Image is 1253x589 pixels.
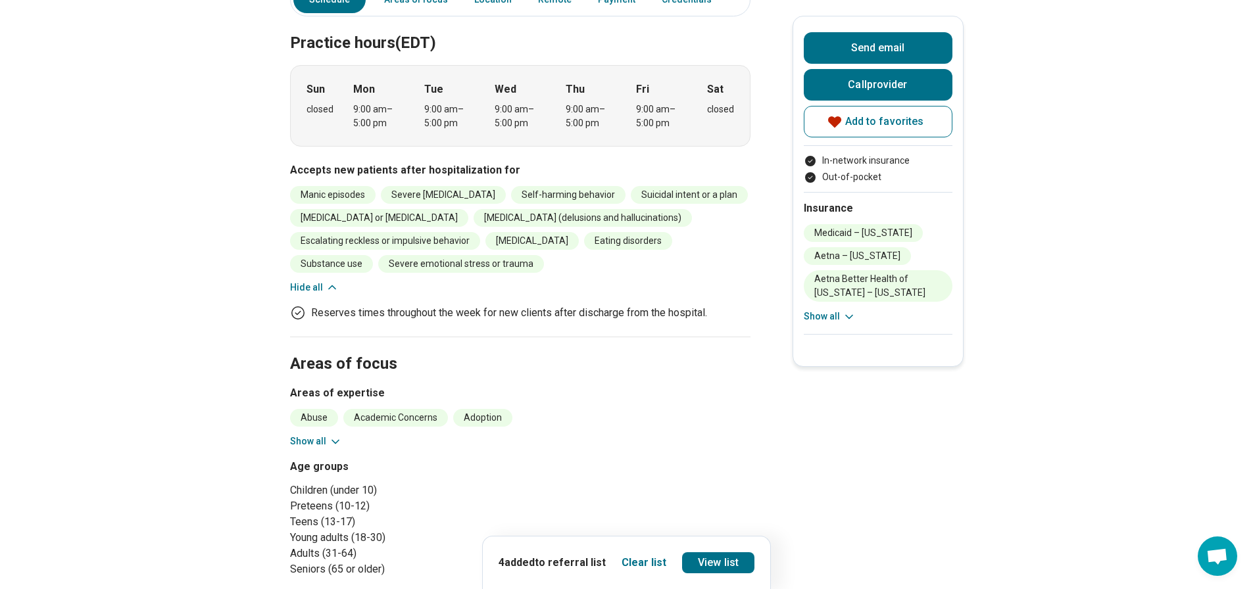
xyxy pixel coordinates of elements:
li: [MEDICAL_DATA] (delusions and hallucinations) [474,209,692,227]
strong: Wed [495,82,516,97]
li: Aetna Better Health of [US_STATE] – [US_STATE] [804,270,952,302]
li: Manic episodes [290,186,376,204]
li: [MEDICAL_DATA] or [MEDICAL_DATA] [290,209,468,227]
li: Severe emotional stress or trauma [378,255,544,273]
span: to referral list [535,556,606,569]
p: 4 added [499,555,606,571]
a: View list [682,552,754,573]
li: Preteens (10-12) [290,498,515,514]
li: [MEDICAL_DATA] [485,232,579,250]
li: Severe [MEDICAL_DATA] [381,186,506,204]
span: Add to favorites [845,116,924,127]
li: Out-of-pocket [804,170,952,184]
div: closed [307,103,333,116]
p: Reserves times throughout the week for new clients after discharge from the hospital. [311,305,707,321]
h3: Areas of expertise [290,385,750,401]
li: Self-harming behavior [511,186,626,204]
li: Teens (13-17) [290,514,515,530]
h2: Practice hours (EDT) [290,1,750,55]
li: Seniors (65 or older) [290,561,515,577]
a: Open chat [1198,536,1237,576]
div: 9:00 am – 5:00 pm [353,103,404,130]
div: 9:00 am – 5:00 pm [424,103,475,130]
div: When does the program meet? [290,65,750,147]
li: Aetna – [US_STATE] [804,247,911,265]
button: Send email [804,32,952,64]
strong: Mon [353,82,375,97]
li: Escalating reckless or impulsive behavior [290,232,480,250]
ul: Payment options [804,154,952,184]
div: closed [707,103,734,116]
li: Academic Concerns [343,409,448,427]
li: Adults (31-64) [290,546,515,561]
li: Adoption [453,409,512,427]
h3: Age groups [290,459,515,475]
li: Eating disorders [584,232,672,250]
h3: Accepts new patients after hospitalization for [290,162,750,178]
li: Medicaid – [US_STATE] [804,224,923,242]
div: 9:00 am – 5:00 pm [636,103,687,130]
button: Callprovider [804,69,952,101]
strong: Sat [707,82,724,97]
h2: Areas of focus [290,321,750,375]
li: Abuse [290,409,338,427]
li: Young adults (18-30) [290,530,515,546]
li: In-network insurance [804,154,952,168]
strong: Fri [636,82,649,97]
strong: Sun [307,82,325,97]
button: Show all [804,310,856,323]
li: Children (under 10) [290,483,515,498]
button: Show all [290,435,342,448]
div: 9:00 am – 5:00 pm [495,103,545,130]
li: Suicidal intent or a plan [631,186,748,204]
button: Add to favorites [804,106,952,137]
li: Substance use [290,255,373,273]
h2: Insurance [804,200,952,216]
button: Hide all [290,281,339,294]
div: 9:00 am – 5:00 pm [566,103,616,130]
strong: Thu [566,82,585,97]
button: Clear list [622,555,666,571]
strong: Tue [424,82,443,97]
